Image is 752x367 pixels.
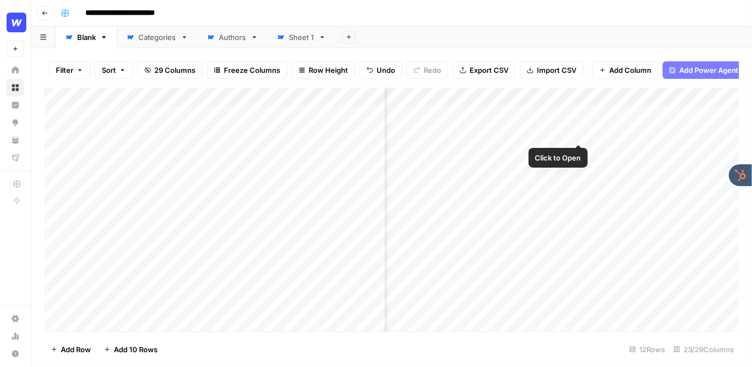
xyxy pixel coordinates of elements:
a: Home [7,61,24,79]
span: Add Column [609,65,651,76]
span: Add Power Agent [679,65,739,76]
span: Export CSV [470,65,508,76]
button: Sort [95,61,133,79]
div: Sheet 1 [289,32,314,43]
button: Undo [360,61,402,79]
div: 12 Rows [625,341,669,358]
a: Settings [7,310,24,328]
span: Import CSV [537,65,576,76]
a: Opportunities [7,114,24,131]
span: Freeze Columns [224,65,280,76]
a: Blank [56,26,117,48]
button: Add 10 Rows [97,341,164,358]
span: Filter [56,65,73,76]
button: Export CSV [453,61,516,79]
button: Redo [407,61,448,79]
div: Blank [77,32,96,43]
a: Flightpath [7,149,24,167]
button: Freeze Columns [207,61,287,79]
a: Browse [7,79,24,96]
span: Add 10 Rows [114,344,158,355]
button: Help + Support [7,345,24,363]
button: Import CSV [520,61,583,79]
span: Row Height [309,65,348,76]
span: Sort [102,65,116,76]
div: Authors [219,32,246,43]
a: Categories [117,26,198,48]
a: Authors [198,26,268,48]
div: Click to Open [535,152,581,163]
button: Add Row [44,341,97,358]
button: 29 Columns [137,61,203,79]
div: Categories [138,32,176,43]
span: Redo [424,65,441,76]
button: Add Power Agent [663,61,745,79]
a: Insights [7,96,24,114]
button: Workspace: Webflow [7,9,24,36]
button: Row Height [292,61,355,79]
button: Filter [49,61,90,79]
div: 23/29 Columns [669,341,739,358]
a: Usage [7,328,24,345]
span: Add Row [61,344,91,355]
a: Your Data [7,131,24,149]
span: Undo [377,65,395,76]
button: Add Column [592,61,658,79]
a: Sheet 1 [268,26,335,48]
span: 29 Columns [154,65,195,76]
img: Webflow Logo [7,13,26,32]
